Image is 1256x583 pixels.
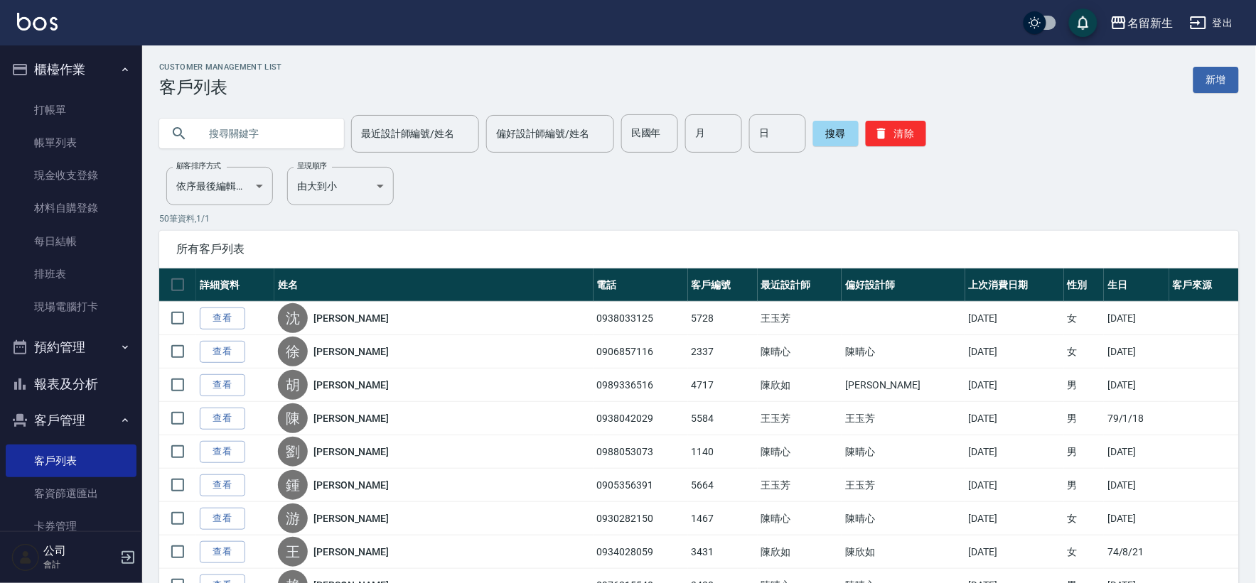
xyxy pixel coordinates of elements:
td: [DATE] [1104,369,1169,402]
a: [PERSON_NAME] [313,478,389,492]
td: 0938042029 [594,402,688,435]
td: 陳晴心 [842,435,965,469]
label: 顧客排序方式 [176,160,221,171]
td: 女 [1064,335,1104,369]
div: 游 [278,503,308,533]
td: 陳晴心 [758,502,842,535]
td: 0989336516 [594,369,688,402]
td: 陳晴心 [758,435,842,469]
div: 王 [278,537,308,567]
a: 帳單列表 [6,126,136,159]
h3: 客戶列表 [159,77,282,97]
td: [DATE] [965,535,1064,569]
img: Logo [17,13,58,31]
td: 1467 [688,502,758,535]
a: 查看 [200,408,245,430]
th: 詳細資料 [196,268,274,302]
td: 王玉芳 [758,402,842,435]
td: 5664 [688,469,758,502]
td: 4717 [688,369,758,402]
td: 0938033125 [594,302,688,335]
td: [PERSON_NAME] [842,369,965,402]
h5: 公司 [43,544,116,558]
td: [DATE] [1104,335,1169,369]
td: 0988053073 [594,435,688,469]
td: 陳欣如 [758,535,842,569]
td: 5728 [688,302,758,335]
td: [DATE] [1104,502,1169,535]
td: [DATE] [965,435,1064,469]
a: 新增 [1193,67,1239,93]
label: 呈現順序 [297,160,327,171]
td: [DATE] [1104,302,1169,335]
div: 胡 [278,370,308,400]
input: 搜尋關鍵字 [199,114,333,153]
th: 最近設計師 [758,268,842,302]
td: 王玉芳 [758,302,842,335]
p: 會計 [43,558,116,571]
td: 男 [1064,469,1104,502]
td: 王玉芳 [758,469,842,502]
td: [DATE] [965,302,1064,335]
td: 0934028059 [594,535,688,569]
a: [PERSON_NAME] [313,511,389,525]
td: 男 [1064,435,1104,469]
a: 查看 [200,541,245,563]
a: 材料自購登錄 [6,192,136,224]
td: [DATE] [965,369,1064,402]
a: [PERSON_NAME] [313,411,389,425]
button: 登出 [1184,10,1239,36]
button: 客戶管理 [6,402,136,439]
button: save [1069,9,1097,37]
td: 陳欣如 [842,535,965,569]
div: 陳 [278,403,308,433]
th: 偏好設計師 [842,268,965,302]
td: 王玉芳 [842,402,965,435]
td: 74/8/21 [1104,535,1169,569]
a: 查看 [200,508,245,530]
td: [DATE] [1104,435,1169,469]
button: 報表及分析 [6,366,136,403]
a: 客戶列表 [6,445,136,477]
div: 名留新生 [1127,14,1173,32]
td: [DATE] [965,469,1064,502]
a: 查看 [200,307,245,329]
td: 女 [1064,302,1104,335]
p: 50 筆資料, 1 / 1 [159,212,1239,225]
td: 5584 [688,402,758,435]
a: [PERSON_NAME] [313,445,389,459]
td: [DATE] [965,335,1064,369]
span: 所有客戶列表 [176,242,1222,256]
a: [PERSON_NAME] [313,311,389,325]
th: 上次消費日期 [965,268,1064,302]
a: [PERSON_NAME] [313,545,389,559]
button: 搜尋 [813,121,859,146]
td: 陳晴心 [758,335,842,369]
div: 沈 [278,303,308,333]
td: 1140 [688,435,758,469]
a: 排班表 [6,258,136,290]
div: 由大到小 [287,167,394,205]
td: 男 [1064,402,1104,435]
td: 79/1/18 [1104,402,1169,435]
td: 男 [1064,369,1104,402]
a: 查看 [200,341,245,363]
a: 查看 [200,474,245,496]
a: 現金收支登錄 [6,159,136,192]
th: 生日 [1104,268,1169,302]
div: 鍾 [278,470,308,500]
a: 打帳單 [6,94,136,126]
td: 女 [1064,502,1104,535]
a: 客資篩選匯出 [6,477,136,510]
a: 查看 [200,374,245,396]
button: 名留新生 [1105,9,1179,38]
td: 3431 [688,535,758,569]
td: 陳欣如 [758,369,842,402]
td: 王玉芳 [842,469,965,502]
button: 預約管理 [6,329,136,366]
td: 陳晴心 [842,335,965,369]
div: 依序最後編輯時間 [166,167,273,205]
td: 0930282150 [594,502,688,535]
td: [DATE] [1104,469,1169,502]
td: 陳晴心 [842,502,965,535]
